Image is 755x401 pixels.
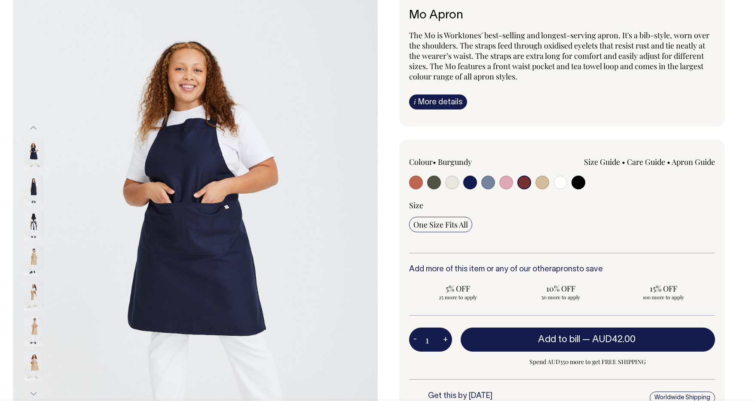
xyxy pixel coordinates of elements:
span: 50 more to apply [516,294,605,301]
a: aprons [552,266,576,273]
img: khaki [24,316,43,346]
label: Burgundy [438,157,472,167]
span: 100 more to apply [619,294,708,301]
span: Spend AUD350 more to get FREE SHIPPING [461,357,715,367]
img: khaki [24,352,43,382]
a: iMore details [409,94,467,109]
input: One Size Fits All [409,217,472,232]
button: Previous [27,118,40,138]
img: dark-navy [24,211,43,241]
span: 25 more to apply [413,294,502,301]
h6: Get this by [DATE] [428,392,576,401]
input: 5% OFF 25 more to apply [409,281,507,303]
a: Apron Guide [672,157,715,167]
button: Add to bill —AUD42.00 [461,328,715,352]
span: • [667,157,670,167]
span: The Mo is Worktones' best-selling and longest-serving apron. It's a bib-style, worn over the shou... [409,30,709,82]
span: 5% OFF [413,283,502,294]
img: dark-navy [24,140,43,170]
span: 15% OFF [619,283,708,294]
img: dark-navy [24,176,43,206]
img: khaki [24,281,43,311]
button: + [439,331,452,348]
span: Add to bill [538,335,580,344]
span: 10% OFF [516,283,605,294]
span: One Size Fits All [413,219,468,230]
span: • [433,157,436,167]
span: i [414,97,416,106]
span: AUD42.00 [592,335,636,344]
span: — [582,335,638,344]
input: 15% OFF 100 more to apply [614,281,712,303]
img: khaki [24,246,43,276]
div: Size [409,200,715,210]
a: Care Guide [627,157,665,167]
input: 10% OFF 50 more to apply [512,281,609,303]
span: • [622,157,625,167]
div: Colour [409,157,532,167]
a: Size Guide [584,157,620,167]
button: - [409,331,421,348]
h6: Add more of this item or any of our other to save [409,265,715,274]
h6: Mo Apron [409,9,715,22]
